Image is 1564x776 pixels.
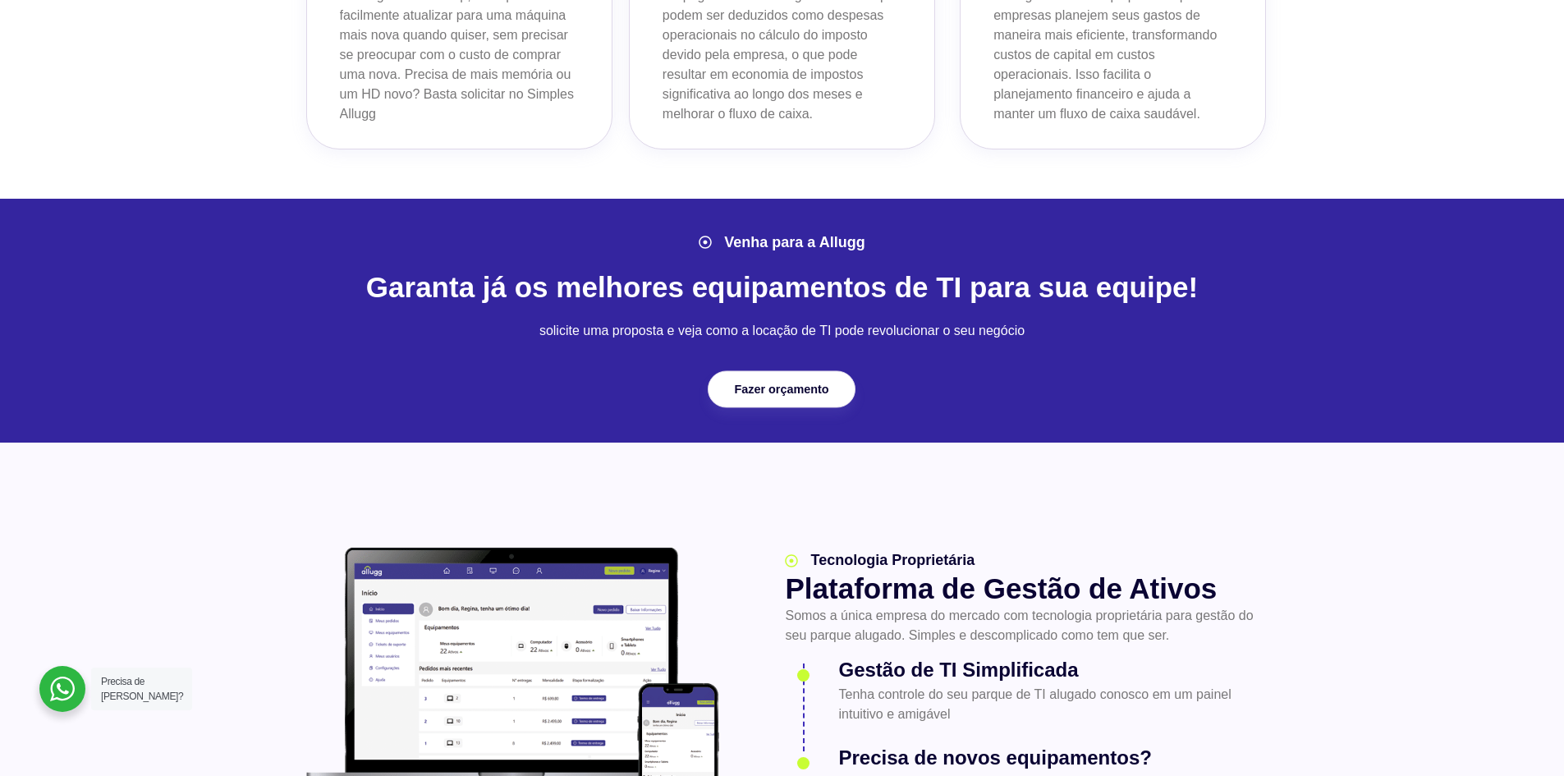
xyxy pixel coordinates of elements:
span: Fazer orçamento [735,383,829,395]
p: Tenha controle do seu parque de TI alugado conosco em um painel intuitivo e amigável [838,685,1259,724]
iframe: Chat Widget [1482,697,1564,776]
h3: Precisa de novos equipamentos? [838,743,1259,773]
span: Precisa de [PERSON_NAME]? [101,676,183,702]
h2: Plataforma de Gestão de Ativos [785,572,1259,606]
div: Widget de chat [1482,697,1564,776]
h3: Gestão de TI Simplificada [838,655,1259,685]
span: Venha para a Allugg [720,232,865,254]
p: Somos a única empresa do mercado com tecnologia proprietária para gestão do seu parque alugado. S... [785,606,1259,645]
h2: Garanta já os melhores equipamentos de TI para sua equipe! [298,270,1267,305]
span: Tecnologia Proprietária [806,549,975,572]
a: Fazer orçamento [708,371,855,408]
p: solicite uma proposta e veja como a locação de TI pode revolucionar o seu negócio [298,321,1267,341]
